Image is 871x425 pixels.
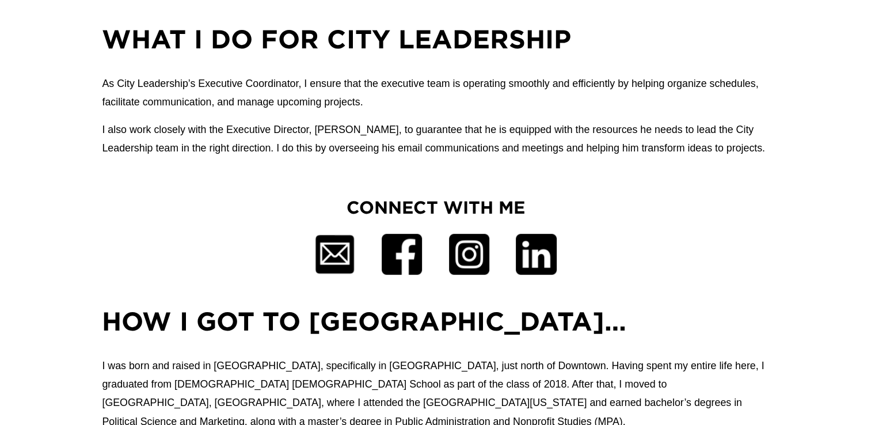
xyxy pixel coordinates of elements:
h2: What I do for city Leadership [102,22,769,56]
h2: How I got to [GEOGRAPHIC_DATA]… [102,304,769,338]
p: I also work closely with the Executive Director, [PERSON_NAME], to guarantee that he is equipped ... [102,120,769,157]
h3: CONNECT WITH ME [338,195,534,219]
p: As City Leadership’s Executive Coordinator, I ensure that the executive team is operating smoothl... [102,74,769,111]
